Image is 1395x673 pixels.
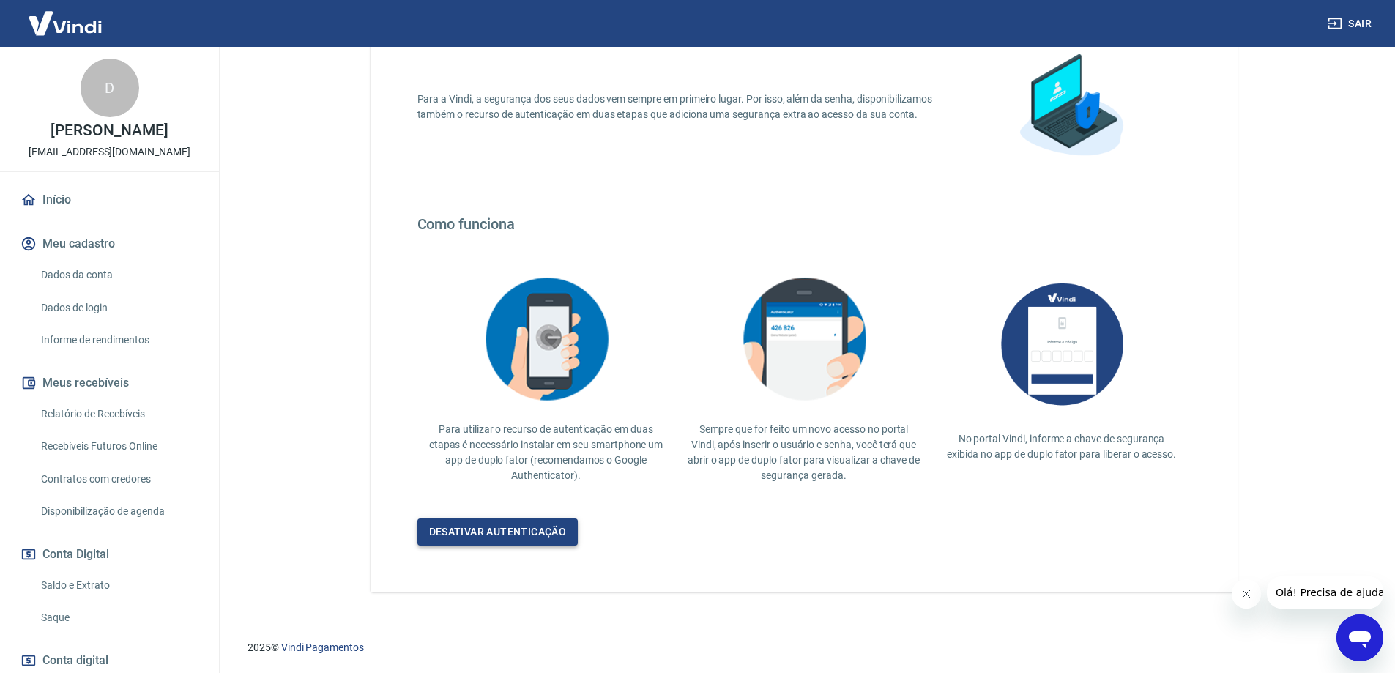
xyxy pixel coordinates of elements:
[1232,579,1261,609] iframe: Fechar mensagem
[35,431,201,461] a: Recebíveis Futuros Online
[417,215,1191,233] h4: Como funciona
[18,1,113,45] img: Vindi
[18,538,201,570] button: Conta Digital
[417,518,579,546] a: Desativar autenticação
[51,123,168,138] p: [PERSON_NAME]
[18,228,201,260] button: Meu cadastro
[687,422,921,483] p: Sempre que for feito um novo acesso no portal Vindi, após inserir o usuário e senha, você terá qu...
[989,268,1135,420] img: AUbNX1O5CQAAAABJRU5ErkJggg==
[281,642,364,653] a: Vindi Pagamentos
[429,422,663,483] p: Para utilizar o recurso de autenticação em duas etapas é necessário instalar em seu smartphone um...
[731,268,877,410] img: explication-mfa3.c449ef126faf1c3e3bb9.png
[35,497,201,527] a: Disponibilização de agenda
[945,431,1179,462] p: No portal Vindi, informe a chave de segurança exibida no app de duplo fator para liberar o acesso.
[35,260,201,290] a: Dados da conta
[35,603,201,633] a: Saque
[18,184,201,216] a: Início
[81,59,139,117] div: D
[417,92,951,122] p: Para a Vindi, a segurança dos seus dados vem sempre em primeiro lugar. Por isso, além da senha, d...
[997,34,1144,180] img: explication-mfa1.88a31355a892c34851cc.png
[1267,576,1383,609] iframe: Mensagem da empresa
[248,640,1360,655] p: 2025 ©
[29,144,190,160] p: [EMAIL_ADDRESS][DOMAIN_NAME]
[35,464,201,494] a: Contratos com credores
[35,570,201,601] a: Saldo e Extrato
[1336,614,1383,661] iframe: Botão para abrir a janela de mensagens
[35,399,201,429] a: Relatório de Recebíveis
[35,325,201,355] a: Informe de rendimentos
[473,268,620,410] img: explication-mfa2.908d58f25590a47144d3.png
[35,293,201,323] a: Dados de login
[18,367,201,399] button: Meus recebíveis
[42,650,108,671] span: Conta digital
[1325,10,1377,37] button: Sair
[9,10,123,22] span: Olá! Precisa de ajuda?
